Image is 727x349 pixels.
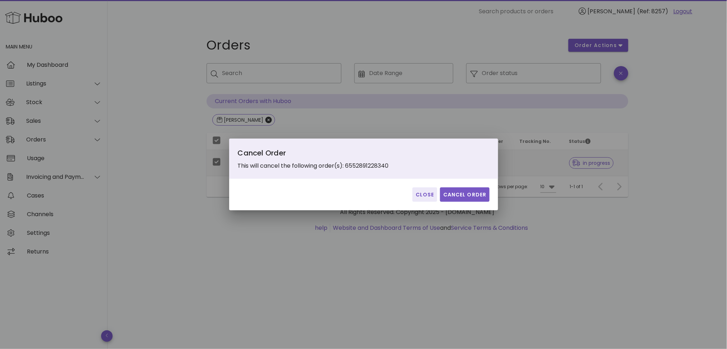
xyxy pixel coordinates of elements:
span: Cancel Order [443,191,487,199]
span: Close [415,191,434,199]
div: Cancel Order [238,147,399,162]
button: Close [412,187,437,202]
div: This will cancel the following order(s): 6552891228340 [238,147,399,170]
button: Cancel Order [440,187,490,202]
